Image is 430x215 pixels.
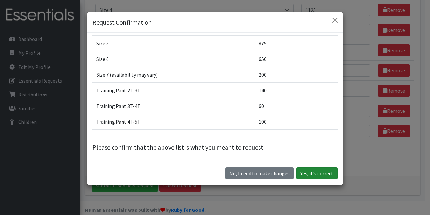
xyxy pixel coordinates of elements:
td: 140 [255,83,338,98]
td: 875 [255,36,338,51]
td: 200 [255,67,338,83]
td: 100 [255,114,338,130]
td: Training Pant 4T-5T [92,114,255,130]
td: Size 7 (availability may vary) [92,67,255,83]
td: 650 [255,51,338,67]
button: Yes, it's correct [296,167,338,179]
p: Please confirm that the above list is what you meant to request. [92,143,338,152]
button: Close [330,15,340,25]
td: Training Pant 2T-3T [92,83,255,98]
h5: Request Confirmation [92,18,152,27]
td: Size 5 [92,36,255,51]
button: No I need to make changes [225,167,294,179]
td: Size 6 [92,51,255,67]
td: 60 [255,98,338,114]
td: Training Pant 3T-4T [92,98,255,114]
